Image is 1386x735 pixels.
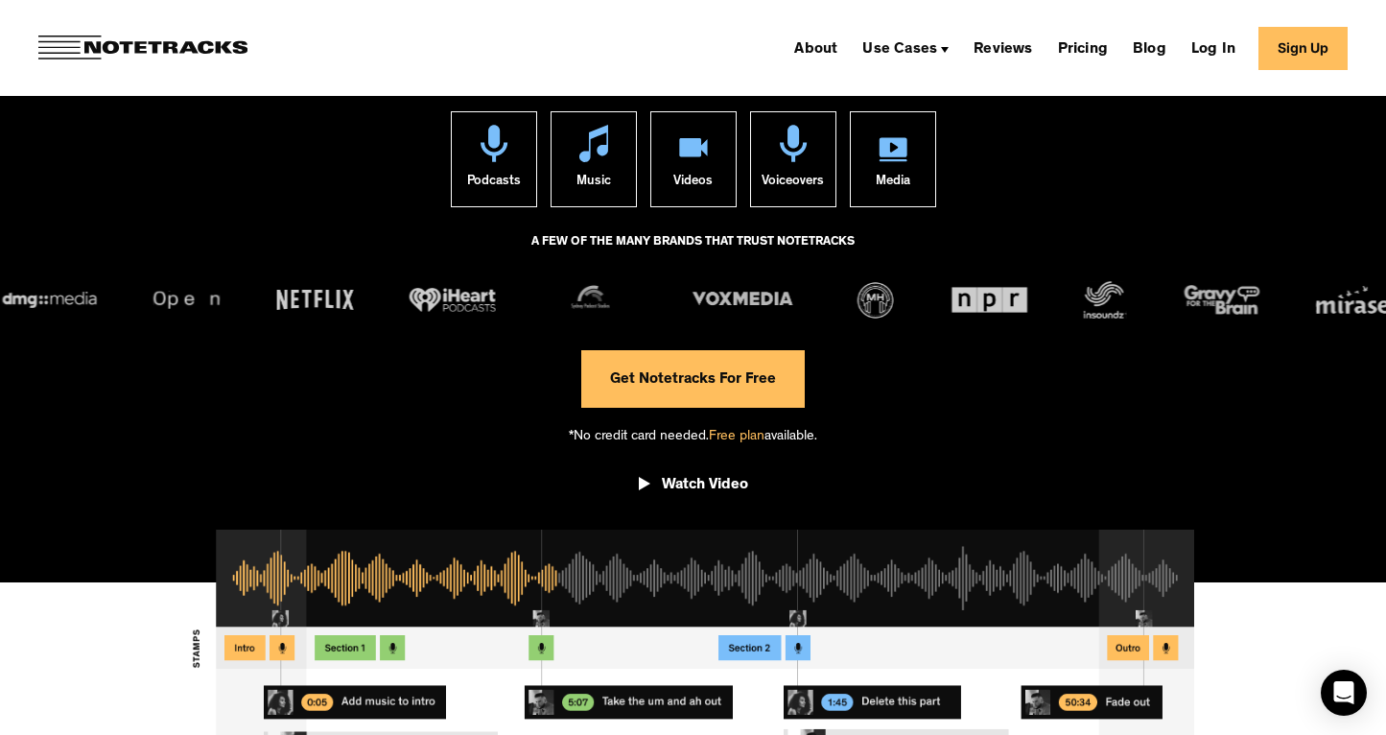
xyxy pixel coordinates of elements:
[850,111,936,207] a: Media
[862,42,937,58] div: Use Cases
[451,111,537,207] a: Podcasts
[639,462,748,515] a: open lightbox
[876,162,910,206] div: Media
[650,111,737,207] a: Videos
[581,350,805,408] a: Get Notetracks For Free
[787,33,845,63] a: About
[467,162,521,206] div: Podcasts
[576,162,611,206] div: Music
[1125,33,1174,63] a: Blog
[966,33,1040,63] a: Reviews
[531,226,855,278] div: A FEW OF THE MANY BRANDS THAT TRUST NOTETRACKS
[1184,33,1243,63] a: Log In
[551,111,637,207] a: Music
[709,430,764,444] span: Free plan
[762,162,824,206] div: Voiceovers
[1321,670,1367,716] div: Open Intercom Messenger
[569,408,817,462] div: *No credit card needed. available.
[1258,27,1348,70] a: Sign Up
[662,476,748,495] div: Watch Video
[750,111,836,207] a: Voiceovers
[855,33,956,63] div: Use Cases
[673,162,713,206] div: Videos
[1050,33,1116,63] a: Pricing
